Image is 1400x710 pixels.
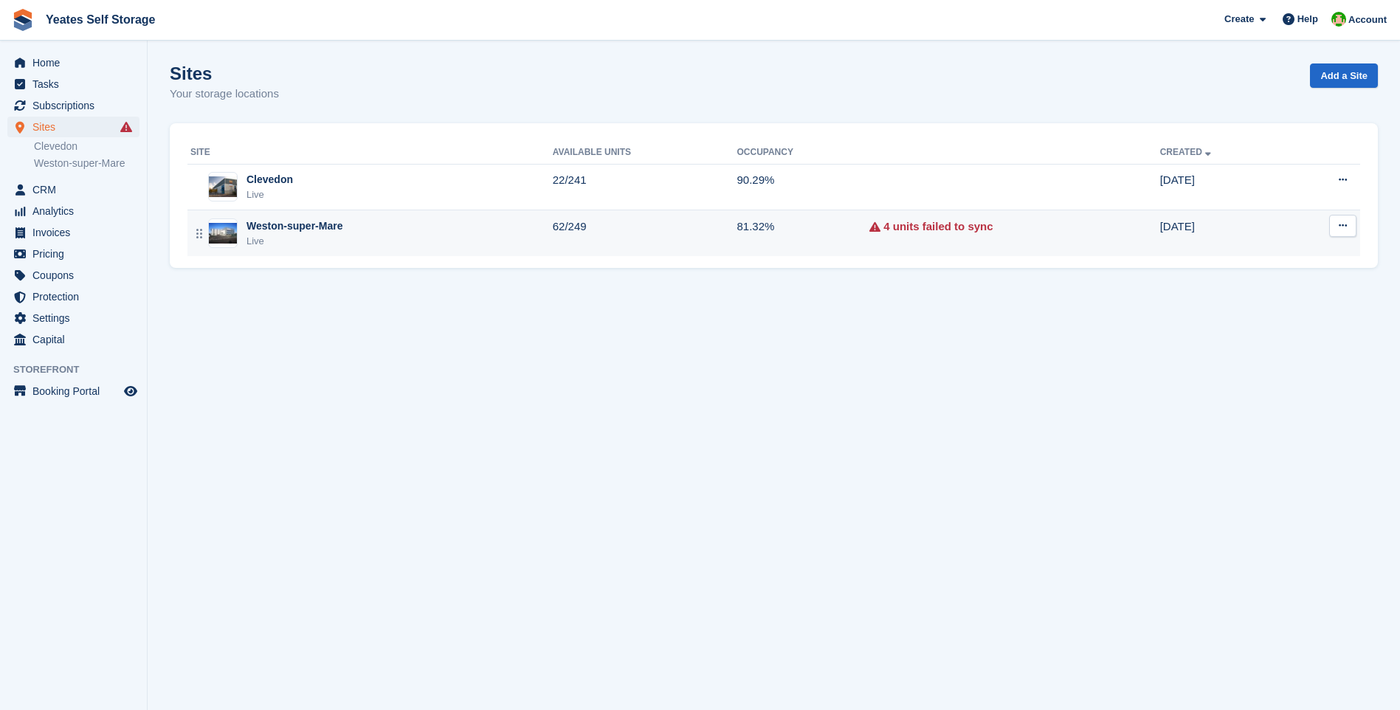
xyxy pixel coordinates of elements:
[34,139,139,154] a: Clevedon
[7,222,139,243] a: menu
[32,52,121,73] span: Home
[1160,210,1287,256] td: [DATE]
[7,381,139,401] a: menu
[1160,147,1214,157] a: Created
[40,7,162,32] a: Yeates Self Storage
[553,141,737,165] th: Available Units
[246,234,342,249] div: Live
[246,187,293,202] div: Live
[32,286,121,307] span: Protection
[209,223,237,244] img: Image of Weston-super-Mare site
[34,156,139,170] a: Weston-super-Mare
[737,141,869,165] th: Occupancy
[7,74,139,94] a: menu
[1331,12,1346,27] img: Angela Field
[32,308,121,328] span: Settings
[7,201,139,221] a: menu
[1310,63,1378,88] a: Add a Site
[12,9,34,31] img: stora-icon-8386f47178a22dfd0bd8f6a31ec36ba5ce8667c1dd55bd0f319d3a0aa187defe.svg
[32,74,121,94] span: Tasks
[187,141,553,165] th: Site
[553,164,737,210] td: 22/241
[170,63,279,83] h1: Sites
[7,308,139,328] a: menu
[246,172,293,187] div: Clevedon
[737,210,869,256] td: 81.32%
[7,117,139,137] a: menu
[32,222,121,243] span: Invoices
[7,265,139,286] a: menu
[32,244,121,264] span: Pricing
[7,179,139,200] a: menu
[737,164,869,210] td: 90.29%
[1224,12,1254,27] span: Create
[883,218,993,235] a: 4 units failed to sync
[32,95,121,116] span: Subscriptions
[7,95,139,116] a: menu
[553,210,737,256] td: 62/249
[170,86,279,103] p: Your storage locations
[7,329,139,350] a: menu
[1297,12,1318,27] span: Help
[32,117,121,137] span: Sites
[1160,164,1287,210] td: [DATE]
[246,218,342,234] div: Weston-super-Mare
[7,286,139,307] a: menu
[7,52,139,73] a: menu
[32,179,121,200] span: CRM
[32,381,121,401] span: Booking Portal
[32,201,121,221] span: Analytics
[13,362,147,377] span: Storefront
[120,121,132,133] i: Smart entry sync failures have occurred
[1348,13,1387,27] span: Account
[32,265,121,286] span: Coupons
[209,176,237,198] img: Image of Clevedon site
[122,382,139,400] a: Preview store
[32,329,121,350] span: Capital
[7,244,139,264] a: menu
